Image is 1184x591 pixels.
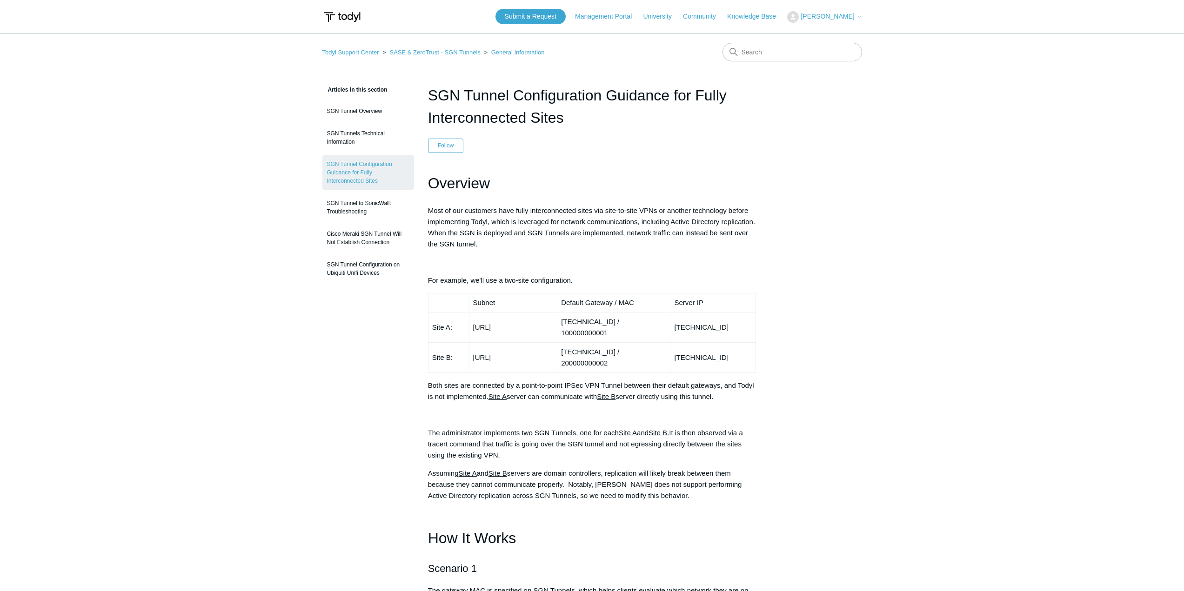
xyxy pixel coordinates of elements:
[322,49,379,56] a: Todyl Support Center
[428,312,469,343] td: Site A:
[727,12,785,21] a: Knowledge Base
[428,380,756,402] p: Both sites are connected by a point-to-point IPSec VPN Tunnel between their default gateways, and...
[619,429,637,437] span: Site A
[322,256,414,282] a: SGN Tunnel Configuration on Ubiquiti Unifi Devices
[683,12,725,21] a: Community
[643,12,681,21] a: University
[428,560,756,577] h2: Scenario 1
[428,343,469,373] td: Site B:
[482,49,544,56] li: General Information
[488,469,507,477] span: Site B
[557,293,670,312] td: Default Gateway / MAC
[575,12,641,21] a: Management Portal
[670,343,756,373] td: [TECHNICAL_ID]
[670,312,756,343] td: [TECHNICAL_ID]
[428,275,756,286] p: For example, we'll use a two-site configuration.
[322,194,414,220] a: SGN Tunnel to SonicWall: Troubleshooting
[597,392,615,400] span: Site B
[488,392,507,400] span: Site A
[787,11,862,23] button: [PERSON_NAME]
[428,139,464,153] button: Follow Article
[428,468,756,501] p: Assuming and servers are domain controllers, replication will likely break between them because t...
[322,8,362,26] img: Todyl Support Center Help Center home page
[495,9,566,24] a: Submit a Request
[722,43,862,61] input: Search
[322,155,414,190] a: SGN Tunnel Configuration Guidance for Fully Interconnected Sites
[670,293,756,312] td: Server IP
[557,343,670,373] td: [TECHNICAL_ID] / 200000000002
[322,225,414,251] a: Cisco Meraki SGN Tunnel Will Not Establish Connection
[428,427,756,461] p: The administrator implements two SGN Tunnels, one for each and It is then observed via a tracert ...
[649,429,669,437] span: Site B.
[469,312,557,343] td: [URL]
[557,312,670,343] td: [TECHNICAL_ID] / 100000000001
[428,172,756,195] h1: Overview
[322,125,414,151] a: SGN Tunnels Technical Information
[389,49,480,56] a: SASE & ZeroTrust - SGN Tunnels
[469,293,557,312] td: Subnet
[801,13,854,20] span: [PERSON_NAME]
[322,102,414,120] a: SGN Tunnel Overview
[428,205,756,250] p: Most of our customers have fully interconnected sites via site-to-site VPNs or another technology...
[428,526,756,550] h1: How It Works
[381,49,482,56] li: SASE & ZeroTrust - SGN Tunnels
[469,343,557,373] td: [URL]
[491,49,545,56] a: General Information
[322,49,381,56] li: Todyl Support Center
[459,469,477,477] span: Site A
[322,86,388,93] span: Articles in this section
[428,84,756,129] h1: SGN Tunnel Configuration Guidance for Fully Interconnected Sites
